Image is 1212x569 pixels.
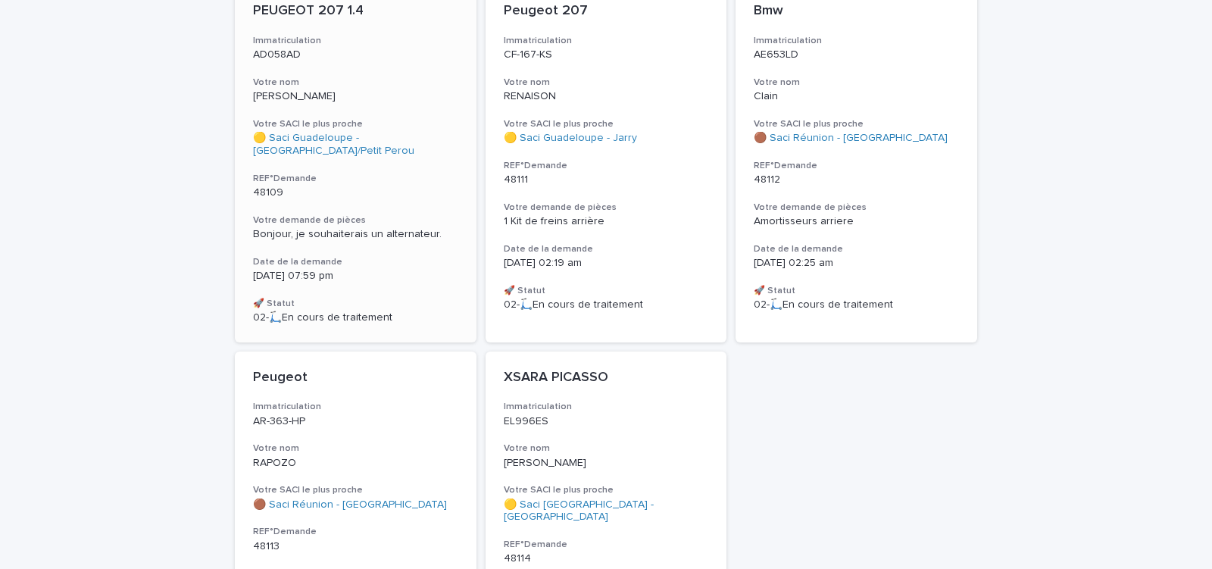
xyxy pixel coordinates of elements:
h3: REF°Demande [504,160,709,172]
a: 🟡 Saci Guadeloupe - Jarry [504,132,637,145]
a: 🟡 Saci Guadeloupe - [GEOGRAPHIC_DATA]/Petit Perou [253,132,458,158]
a: 🟤 Saci Réunion - [GEOGRAPHIC_DATA] [253,499,447,511]
p: 02-🛴En cours de traitement [754,299,959,311]
h3: Immatriculation [504,401,709,413]
h3: 🚀 Statut [754,285,959,297]
h3: 🚀 Statut [504,285,709,297]
h3: REF°Demande [754,160,959,172]
h3: REF°Demande [253,526,458,538]
h3: Immatriculation [253,401,458,413]
p: 02-🛴En cours de traitement [504,299,709,311]
h3: Votre SACI le plus proche [504,484,709,496]
p: [DATE] 02:19 am [504,257,709,270]
span: Amortisseurs arriere [754,216,854,227]
h3: REF°Demande [253,173,458,185]
p: PEUGEOT 207 1.4 [253,3,458,20]
p: Peugeot [253,370,458,386]
p: RAPOZO [253,457,458,470]
p: AR-363-HP [253,415,458,428]
h3: Votre nom [754,77,959,89]
h3: Votre nom [504,442,709,455]
p: 48111 [504,174,709,186]
p: Bmw [754,3,959,20]
p: [PERSON_NAME] [253,90,458,103]
h3: Votre SACI le plus proche [253,118,458,130]
p: Peugeot 207 [504,3,709,20]
p: RENAISON [504,90,709,103]
h3: Date de la demande [504,243,709,255]
p: CF-167-KS [504,48,709,61]
p: [PERSON_NAME] [504,457,709,470]
span: 1 Kit de freins arrière [504,216,604,227]
h3: Date de la demande [754,243,959,255]
a: 🟡 Saci [GEOGRAPHIC_DATA] - [GEOGRAPHIC_DATA] [504,499,709,524]
p: 48113 [253,540,458,553]
h3: Votre demande de pièces [754,202,959,214]
p: XSARA PICASSO [504,370,709,386]
h3: REF°Demande [504,539,709,551]
p: EL996ES [504,415,709,428]
h3: Votre nom [253,442,458,455]
p: 02-🛴En cours de traitement [253,311,458,324]
p: 48114 [504,552,709,565]
a: 🟤 Saci Réunion - [GEOGRAPHIC_DATA] [754,132,948,145]
h3: Votre SACI le plus proche [253,484,458,496]
p: 48112 [754,174,959,186]
h3: Votre SACI le plus proche [504,118,709,130]
p: [DATE] 07:59 pm [253,270,458,283]
h3: Immatriculation [504,35,709,47]
h3: Immatriculation [754,35,959,47]
h3: 🚀 Statut [253,298,458,310]
h3: Date de la demande [253,256,458,268]
h3: Votre demande de pièces [504,202,709,214]
h3: Votre nom [253,77,458,89]
span: Bonjour, je souhaiterais un alternateur. [253,229,442,239]
p: AD058AD [253,48,458,61]
h3: Votre SACI le plus proche [754,118,959,130]
p: [DATE] 02:25 am [754,257,959,270]
h3: Immatriculation [253,35,458,47]
p: 48109 [253,186,458,199]
p: Clain [754,90,959,103]
h3: Votre demande de pièces [253,214,458,227]
h3: Votre nom [504,77,709,89]
p: AE653LD [754,48,959,61]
